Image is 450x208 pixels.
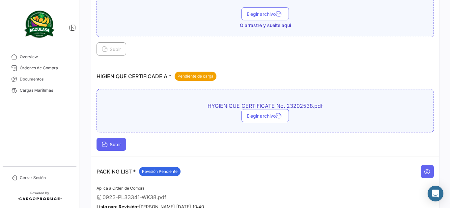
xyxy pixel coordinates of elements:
[97,186,145,191] span: Aplica a Orden de Compra
[240,22,291,29] span: O arrastre y suelte aquí
[5,62,74,74] a: Órdenes de Compra
[97,167,181,176] p: PACKING LIST *
[102,142,121,147] span: Subir
[20,175,71,181] span: Cerrar Sesión
[142,169,178,174] span: Revisión Pendiente
[241,109,289,122] button: Elegir archivo
[23,8,56,41] img: agzulasa-logo.png
[97,72,216,81] p: HIGIENIQUE CERTIFICADE A *
[178,73,213,79] span: Pendiente de carga
[102,194,166,200] span: 0923-PL33341-WK38.pdf
[97,138,126,151] button: Subir
[150,103,380,109] span: HYGIENIQUE CERTIFICATE No. 23202538.pdf
[5,51,74,62] a: Overview
[102,46,121,52] span: Subir
[20,76,71,82] span: Documentos
[97,42,126,56] button: Subir
[247,11,284,17] span: Elegir archivo
[5,74,74,85] a: Documentos
[428,186,443,201] div: Abrir Intercom Messenger
[20,87,71,93] span: Cargas Marítimas
[5,85,74,96] a: Cargas Marítimas
[247,113,284,119] span: Elegir archivo
[20,65,71,71] span: Órdenes de Compra
[241,7,289,20] button: Elegir archivo
[20,54,71,60] span: Overview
